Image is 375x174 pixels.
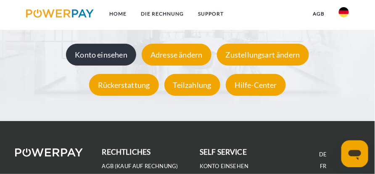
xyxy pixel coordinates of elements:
[102,148,151,156] b: rechtliches
[103,6,134,21] a: Home
[320,151,327,158] a: DE
[224,80,288,90] a: Hilfe-Center
[15,148,83,157] img: logo-powerpay-white.svg
[102,163,178,170] a: AGB (Kauf auf Rechnung)
[341,140,368,167] iframe: Schaltfläche zum Öffnen des Messaging-Fensters
[306,6,332,21] a: agb
[142,44,211,66] div: Adresse ändern
[320,163,326,170] a: FR
[164,74,220,96] div: Teilzahlung
[89,74,159,96] div: Rückerstattung
[66,44,136,66] div: Konto einsehen
[226,74,286,96] div: Hilfe-Center
[64,50,138,59] a: Konto einsehen
[87,80,161,90] a: Rückerstattung
[140,50,214,59] a: Adresse ändern
[215,50,311,59] a: Zustellungsart ändern
[200,148,247,156] b: self service
[217,44,309,66] div: Zustellungsart ändern
[200,163,249,170] a: Konto einsehen
[26,9,94,18] img: logo-powerpay.svg
[134,6,191,21] a: DIE RECHNUNG
[191,6,231,21] a: SUPPORT
[339,7,349,17] img: de
[162,80,222,90] a: Teilzahlung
